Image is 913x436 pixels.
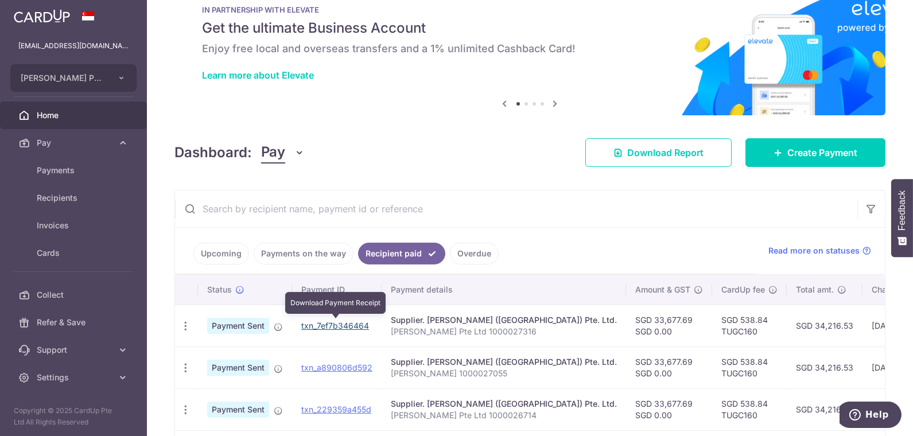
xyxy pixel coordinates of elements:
[202,19,858,37] h5: Get the ultimate Business Account
[721,284,765,295] span: CardUp fee
[391,314,617,326] div: Supplier. [PERSON_NAME] ([GEOGRAPHIC_DATA]) Pte. Ltd.
[37,137,112,149] span: Pay
[712,388,787,430] td: SGD 538.84 TUGC160
[787,305,863,347] td: SGD 34,216.53
[768,245,871,256] a: Read more on statuses
[37,165,112,176] span: Payments
[292,275,382,305] th: Payment ID
[37,289,112,301] span: Collect
[37,220,112,231] span: Invoices
[21,72,106,84] span: [PERSON_NAME] PTE. LTD.
[18,40,129,52] p: [EMAIL_ADDRESS][DOMAIN_NAME]
[207,402,269,418] span: Payment Sent
[37,110,112,121] span: Home
[37,247,112,259] span: Cards
[37,344,112,356] span: Support
[14,9,70,23] img: CardUp
[301,363,372,372] a: txn_a890806d592
[796,284,834,295] span: Total amt.
[254,243,353,264] a: Payments on the way
[202,42,858,56] h6: Enjoy free local and overseas transfers and a 1% unlimited Cashback Card!
[207,318,269,334] span: Payment Sent
[626,347,712,388] td: SGD 33,677.69 SGD 0.00
[193,243,249,264] a: Upcoming
[787,146,857,159] span: Create Payment
[175,190,857,227] input: Search by recipient name, payment id or reference
[301,321,369,330] a: txn_7ef7b346464
[207,284,232,295] span: Status
[585,138,732,167] a: Download Report
[10,64,137,92] button: [PERSON_NAME] PTE. LTD.
[37,192,112,204] span: Recipients
[712,347,787,388] td: SGD 538.84 TUGC160
[627,146,704,159] span: Download Report
[450,243,499,264] a: Overdue
[840,402,902,430] iframe: Opens a widget where you can find more information
[768,245,860,256] span: Read more on statuses
[301,404,371,414] a: txn_229359a455d
[626,305,712,347] td: SGD 33,677.69 SGD 0.00
[787,347,863,388] td: SGD 34,216.53
[391,398,617,410] div: Supplier. [PERSON_NAME] ([GEOGRAPHIC_DATA]) Pte. Ltd.
[391,326,617,337] p: [PERSON_NAME] Pte Ltd 1000027316
[891,179,913,257] button: Feedback - Show survey
[202,5,858,14] p: IN PARTNERSHIP WITH ELEVATE
[358,243,445,264] a: Recipient paid
[391,356,617,368] div: Supplier. [PERSON_NAME] ([GEOGRAPHIC_DATA]) Pte. Ltd.
[382,275,626,305] th: Payment details
[261,142,285,163] span: Pay
[37,372,112,383] span: Settings
[745,138,885,167] a: Create Payment
[391,368,617,379] p: [PERSON_NAME] 1000027055
[202,69,314,81] a: Learn more about Elevate
[174,142,252,163] h4: Dashboard:
[391,410,617,421] p: [PERSON_NAME] Pte Ltd 1000026714
[635,284,690,295] span: Amount & GST
[261,142,305,163] button: Pay
[285,292,386,314] div: Download Payment Receipt
[897,190,907,231] span: Feedback
[37,317,112,328] span: Refer & Save
[787,388,863,430] td: SGD 34,216.53
[207,360,269,376] span: Payment Sent
[626,388,712,430] td: SGD 33,677.69 SGD 0.00
[712,305,787,347] td: SGD 538.84 TUGC160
